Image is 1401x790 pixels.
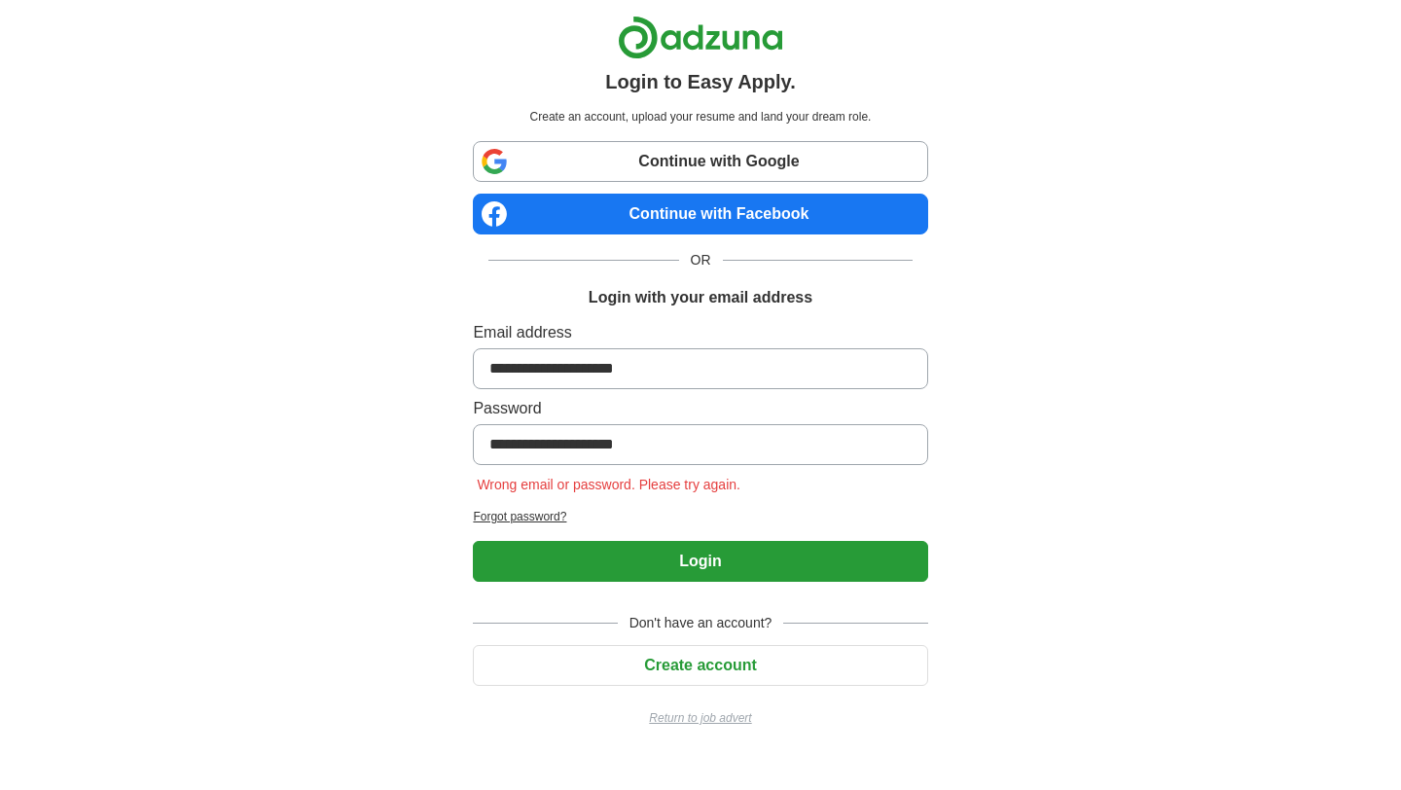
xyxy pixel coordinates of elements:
[473,508,927,525] a: Forgot password?
[477,108,923,126] p: Create an account, upload your resume and land your dream role.
[618,613,784,633] span: Don't have an account?
[473,477,744,492] span: Wrong email or password. Please try again.
[473,657,927,673] a: Create account
[679,250,723,270] span: OR
[473,141,927,182] a: Continue with Google
[473,541,927,582] button: Login
[473,397,927,420] label: Password
[589,286,812,309] h1: Login with your email address
[473,645,927,686] button: Create account
[605,67,796,96] h1: Login to Easy Apply.
[473,194,927,234] a: Continue with Facebook
[473,321,927,344] label: Email address
[473,709,927,727] a: Return to job advert
[618,16,783,59] img: Adzuna logo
